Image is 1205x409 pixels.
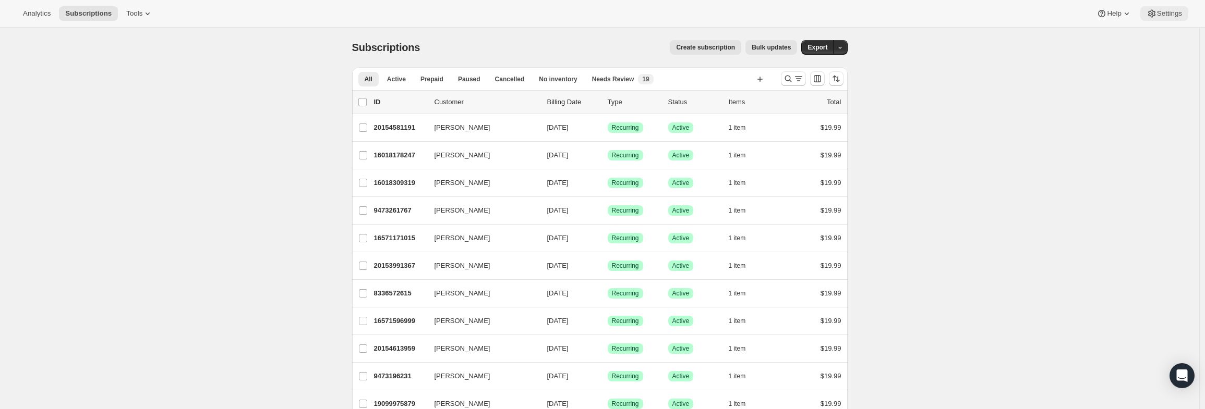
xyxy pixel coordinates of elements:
p: ID [374,97,426,107]
div: 9473261767[PERSON_NAME][DATE]SuccessRecurringSuccessActive1 item$19.99 [374,203,841,218]
span: Recurring [612,151,639,159]
span: Active [672,400,690,408]
p: 20154581191 [374,122,426,133]
span: [DATE] [547,151,569,159]
span: Recurring [612,400,639,408]
button: [PERSON_NAME] [428,202,533,219]
span: Cancelled [495,75,525,83]
span: Recurring [612,179,639,187]
p: Total [827,97,841,107]
button: [PERSON_NAME] [428,230,533,246]
span: [PERSON_NAME] [435,150,490,160]
div: 16571596999[PERSON_NAME][DATE]SuccessRecurringSuccessActive1 item$19.99 [374,314,841,328]
span: Recurring [612,206,639,215]
span: 1 item [729,289,746,298]
span: Active [672,123,690,132]
span: Recurring [612,234,639,242]
div: 20154581191[PERSON_NAME][DATE]SuccessRecurringSuccessActive1 item$19.99 [374,120,841,135]
span: Active [672,317,690,325]
div: Items [729,97,781,107]
span: $19.99 [821,344,841,352]
span: Needs Review [592,75,634,83]
span: Prepaid [420,75,443,83]
span: [PERSON_NAME] [435,122,490,133]
span: 1 item [729,234,746,242]
button: 1 item [729,203,757,218]
span: [DATE] [547,234,569,242]
span: [DATE] [547,289,569,297]
span: Active [672,344,690,353]
span: $19.99 [821,262,841,269]
span: [PERSON_NAME] [435,178,490,188]
div: 8336572615[PERSON_NAME][DATE]SuccessRecurringSuccessActive1 item$19.99 [374,286,841,301]
span: [DATE] [547,262,569,269]
span: No inventory [539,75,577,83]
button: Sort the results [829,71,844,86]
span: $19.99 [821,372,841,380]
span: 1 item [729,262,746,270]
div: 16018178247[PERSON_NAME][DATE]SuccessRecurringSuccessActive1 item$19.99 [374,148,841,163]
button: Tools [120,6,159,21]
p: 20153991367 [374,261,426,271]
button: Search and filter results [781,71,806,86]
button: [PERSON_NAME] [428,285,533,302]
button: Analytics [17,6,57,21]
span: Recurring [612,372,639,380]
span: Recurring [612,123,639,132]
span: Recurring [612,317,639,325]
div: Type [608,97,660,107]
span: Settings [1157,9,1182,18]
button: Customize table column order and visibility [810,71,825,86]
button: [PERSON_NAME] [428,147,533,164]
span: $19.99 [821,289,841,297]
span: $19.99 [821,206,841,214]
button: Bulk updates [745,40,797,55]
span: 1 item [729,344,746,353]
span: [DATE] [547,123,569,131]
button: 1 item [729,341,757,356]
span: Active [672,151,690,159]
span: 19 [642,75,649,83]
p: 16571596999 [374,316,426,326]
span: [PERSON_NAME] [435,371,490,381]
button: [PERSON_NAME] [428,175,533,191]
span: 1 item [729,123,746,132]
span: Active [672,206,690,215]
span: Active [672,234,690,242]
span: 1 item [729,206,746,215]
button: Create subscription [670,40,741,55]
button: 1 item [729,286,757,301]
div: 9473196231[PERSON_NAME][DATE]SuccessRecurringSuccessActive1 item$19.99 [374,369,841,383]
span: $19.99 [821,123,841,131]
button: 1 item [729,369,757,383]
p: 8336572615 [374,288,426,299]
p: 16018178247 [374,150,426,160]
button: Help [1090,6,1138,21]
button: 1 item [729,258,757,273]
span: Paused [458,75,480,83]
span: Create subscription [676,43,735,52]
span: [DATE] [547,400,569,407]
span: Active [672,262,690,270]
span: [PERSON_NAME] [435,205,490,216]
span: All [365,75,372,83]
button: [PERSON_NAME] [428,313,533,329]
button: Subscriptions [59,6,118,21]
p: 9473196231 [374,371,426,381]
span: Help [1107,9,1121,18]
span: [PERSON_NAME] [435,233,490,243]
span: Recurring [612,289,639,298]
span: [PERSON_NAME] [435,399,490,409]
button: [PERSON_NAME] [428,368,533,385]
button: [PERSON_NAME] [428,257,533,274]
span: $19.99 [821,317,841,325]
span: $19.99 [821,400,841,407]
span: [DATE] [547,179,569,187]
span: Subscriptions [65,9,112,18]
span: 1 item [729,372,746,380]
span: Active [387,75,406,83]
button: Settings [1140,6,1188,21]
p: 20154613959 [374,343,426,354]
div: Open Intercom Messenger [1170,363,1195,388]
span: [DATE] [547,344,569,352]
